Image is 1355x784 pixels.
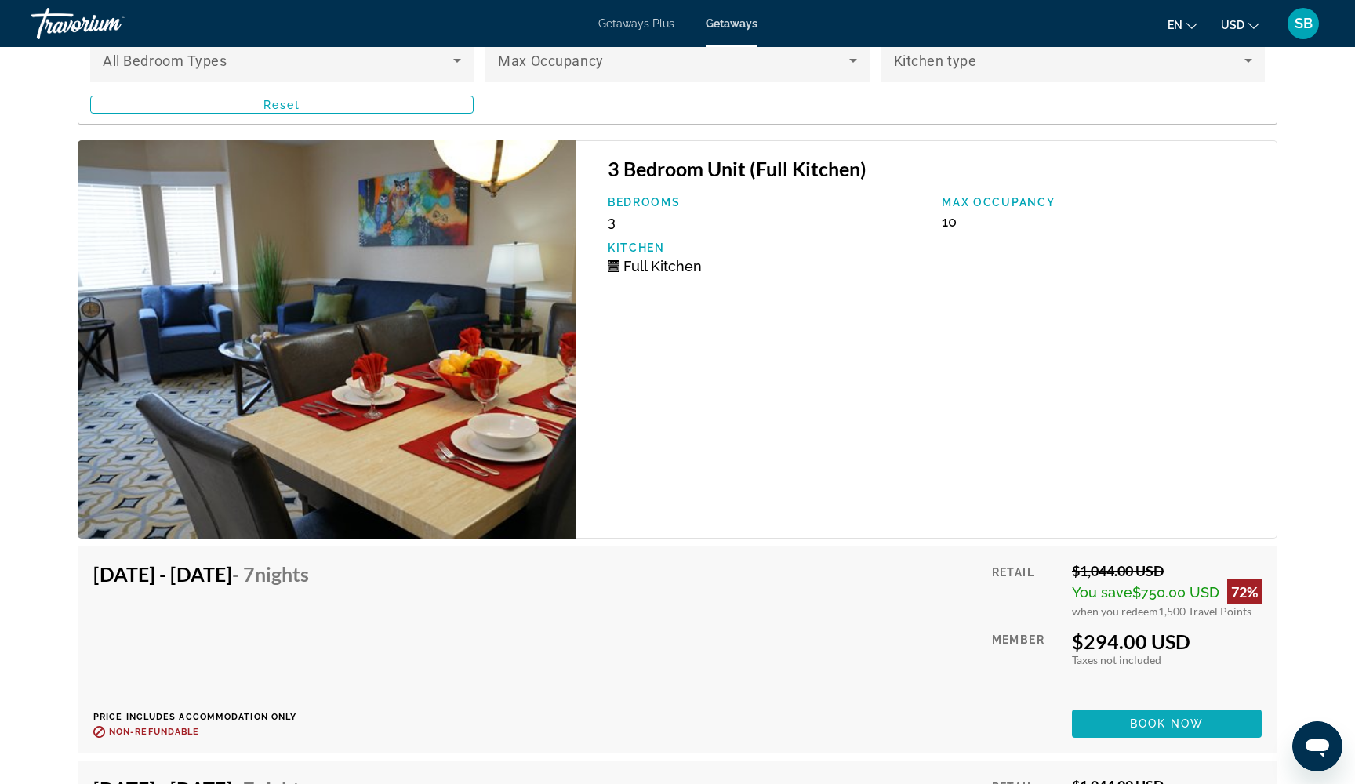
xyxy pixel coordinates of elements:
button: Change language [1168,13,1197,36]
span: $750.00 USD [1132,584,1219,601]
div: $1,044.00 USD [1072,562,1262,579]
span: You save [1072,584,1132,601]
button: Book now [1072,710,1262,738]
p: Bedrooms [608,196,927,209]
span: Book now [1130,717,1204,730]
a: Getaways [706,17,757,30]
span: 3 [608,213,616,230]
img: Silver Lake Resort-Silver Points [78,140,576,539]
p: Max Occupancy [942,196,1261,209]
div: 72% [1227,579,1262,604]
p: Kitchen [608,241,927,254]
span: en [1168,19,1182,31]
span: Non-refundable [109,727,199,737]
div: Member [992,630,1060,698]
button: User Menu [1283,7,1324,40]
button: Reset [90,96,474,114]
iframe: Button to launch messaging window [1292,721,1342,771]
div: Retail [992,562,1060,618]
span: Reset [263,99,301,111]
span: Taxes not included [1072,653,1161,666]
span: Full Kitchen [623,258,702,274]
span: SB [1295,16,1313,31]
span: USD [1221,19,1244,31]
span: 1,500 Travel Points [1158,604,1251,618]
h3: 3 Bedroom Unit (Full Kitchen) [608,157,1261,180]
div: $294.00 USD [1072,630,1262,653]
span: Nights [255,562,309,586]
span: Max Occupancy [498,53,603,69]
a: Getaways Plus [598,17,674,30]
span: when you redeem [1072,604,1158,618]
h4: [DATE] - [DATE] [93,562,309,586]
a: Travorium [31,3,188,44]
span: Kitchen type [894,53,977,69]
span: 10 [942,213,957,230]
p: Price includes accommodation only [93,712,321,722]
span: All Bedroom Types [103,53,227,69]
span: - 7 [232,562,309,586]
button: Change currency [1221,13,1259,36]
